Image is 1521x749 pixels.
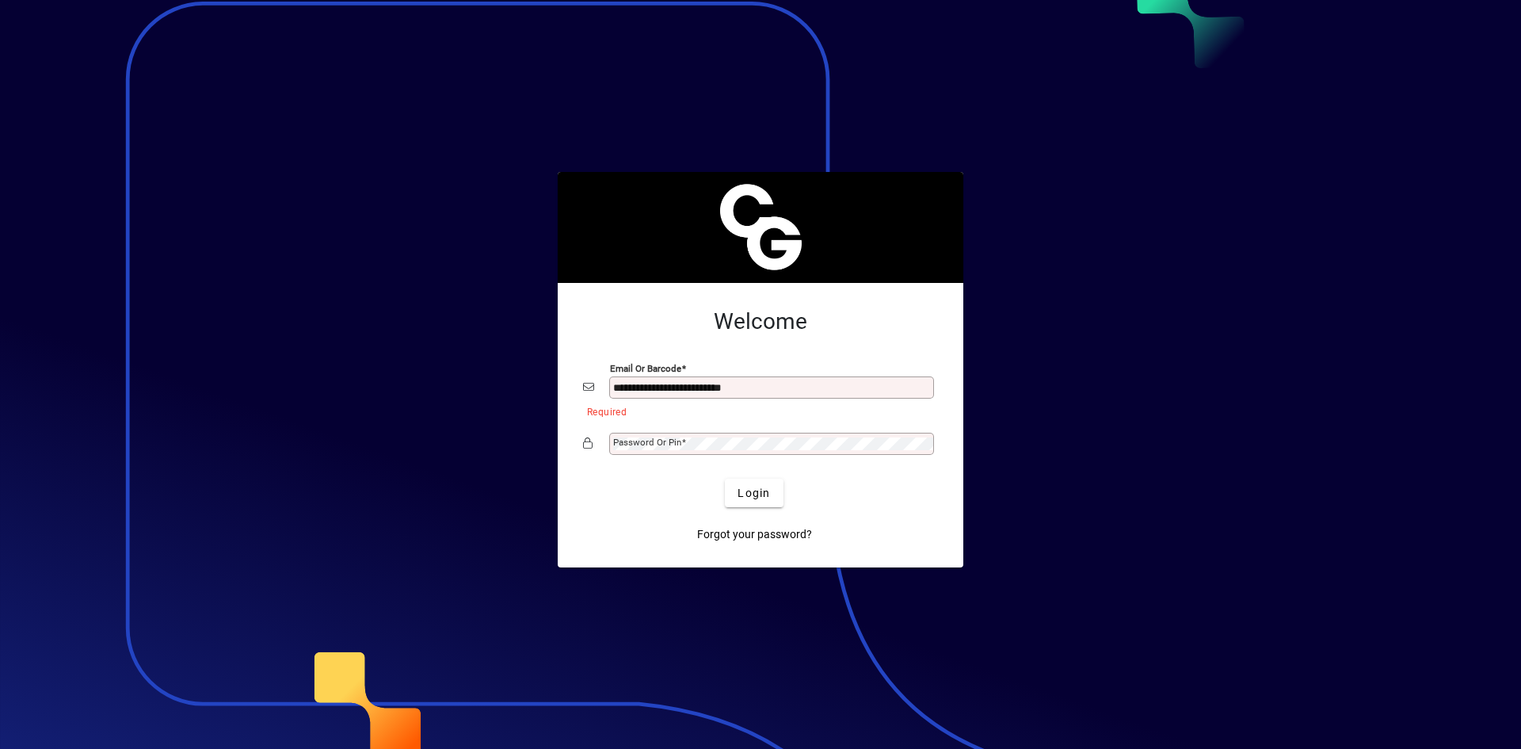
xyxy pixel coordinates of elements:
mat-label: Email or Barcode [610,363,681,374]
button: Login [725,479,783,507]
h2: Welcome [583,308,938,335]
span: Login [738,485,770,502]
span: Forgot your password? [697,526,812,543]
mat-label: Password or Pin [613,437,681,448]
mat-error: Required [587,403,925,419]
a: Forgot your password? [691,520,818,548]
